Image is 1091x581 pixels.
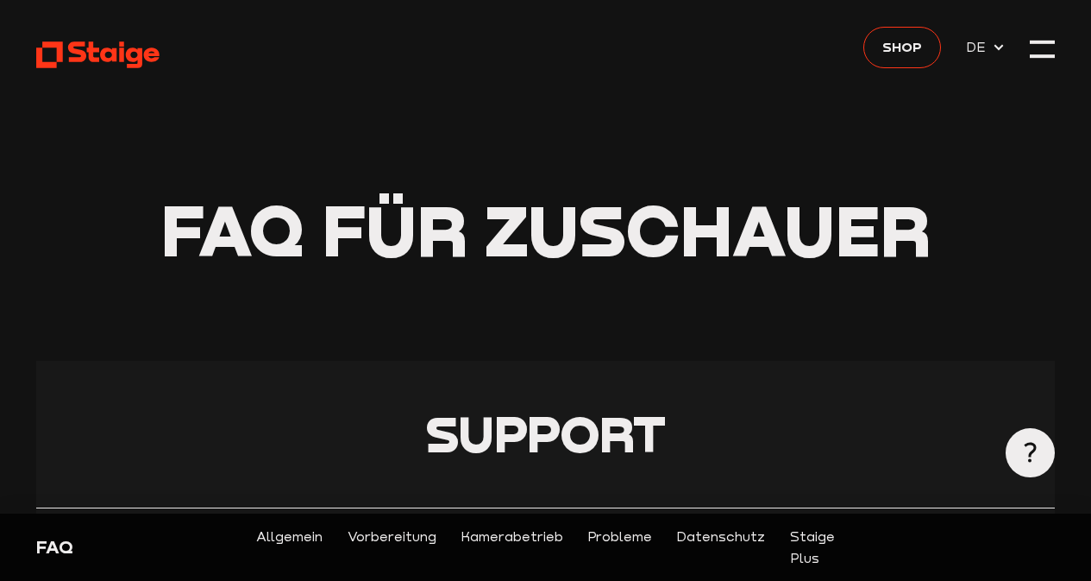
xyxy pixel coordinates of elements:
[966,36,992,58] span: DE
[1019,265,1074,317] iframe: chat widget
[256,526,323,569] a: Allgemein
[676,526,765,569] a: Datenschutz
[461,526,563,569] a: Kamerabetrieb
[322,186,931,272] span: für Zuschauer
[348,526,436,569] a: Vorbereitung
[587,526,652,569] a: Probleme
[882,36,922,58] span: Shop
[790,526,835,569] a: Staige Plus
[863,27,941,68] a: Shop
[160,186,304,272] span: FAQ
[426,403,666,464] span: Support
[36,535,277,559] div: FAQ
